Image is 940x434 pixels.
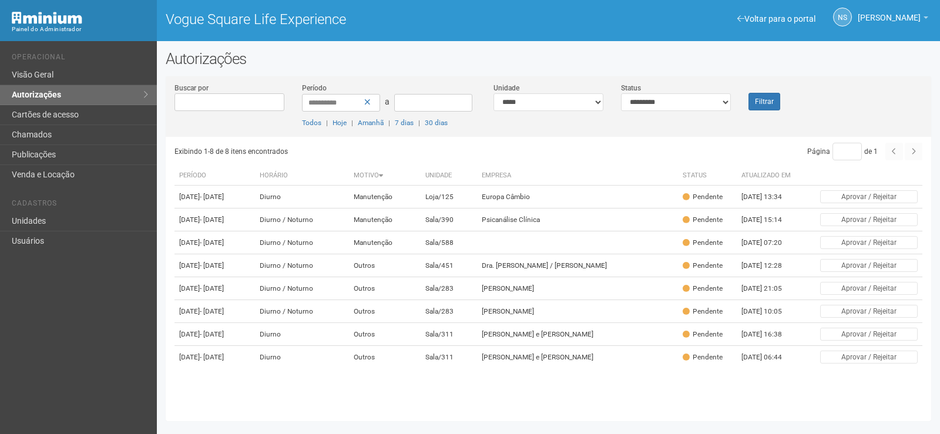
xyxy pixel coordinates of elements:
td: [DATE] 12:28 [737,254,801,277]
td: Diurno / Noturno [255,231,349,254]
button: Aprovar / Rejeitar [820,328,918,341]
td: Sala/588 [421,231,477,254]
span: - [DATE] [200,330,224,338]
span: Página de 1 [807,147,878,156]
td: Diurno / Noturno [255,208,349,231]
div: Pendente [683,215,723,225]
td: [DATE] 07:20 [737,231,801,254]
td: [DATE] [174,277,255,300]
a: Voltar para o portal [737,14,815,23]
label: Unidade [493,83,519,93]
button: Aprovar / Rejeitar [820,259,918,272]
span: Nicolle Silva [858,2,921,22]
td: Outros [349,254,421,277]
td: [DATE] [174,208,255,231]
button: Filtrar [748,93,780,110]
span: | [418,119,420,127]
td: [DATE] [174,300,255,323]
a: Hoje [333,119,347,127]
span: - [DATE] [200,238,224,247]
td: Dra. [PERSON_NAME] / [PERSON_NAME] [477,254,678,277]
td: Sala/283 [421,300,477,323]
th: Atualizado em [737,166,801,186]
td: Diurno / Noturno [255,277,349,300]
button: Aprovar / Rejeitar [820,190,918,203]
td: [DATE] [174,346,255,369]
span: - [DATE] [200,261,224,270]
td: Sala/283 [421,277,477,300]
div: Pendente [683,329,723,339]
th: Motivo [349,166,421,186]
td: [DATE] 21:05 [737,277,801,300]
h1: Vogue Square Life Experience [166,12,540,27]
td: Diurno [255,346,349,369]
span: - [DATE] [200,193,224,201]
td: [DATE] 15:14 [737,208,801,231]
span: | [388,119,390,127]
td: [PERSON_NAME] [477,277,678,300]
a: Amanhã [358,119,384,127]
span: - [DATE] [200,216,224,224]
td: [DATE] 06:44 [737,346,801,369]
td: [PERSON_NAME] e [PERSON_NAME] [477,346,678,369]
div: Pendente [683,352,723,362]
td: Outros [349,277,421,300]
button: Aprovar / Rejeitar [820,305,918,318]
td: [DATE] 10:05 [737,300,801,323]
div: Pendente [683,192,723,202]
div: Pendente [683,261,723,271]
img: Minium [12,12,82,24]
button: Aprovar / Rejeitar [820,236,918,249]
td: Manutenção [349,208,421,231]
td: Sala/451 [421,254,477,277]
div: Pendente [683,307,723,317]
th: Horário [255,166,349,186]
a: NS [833,8,852,26]
a: Todos [302,119,321,127]
th: Período [174,166,255,186]
a: 30 dias [425,119,448,127]
td: [PERSON_NAME] [477,300,678,323]
a: 7 dias [395,119,414,127]
a: [PERSON_NAME] [858,15,928,24]
td: [DATE] [174,186,255,208]
td: Diurno [255,323,349,346]
th: Unidade [421,166,477,186]
label: Período [302,83,327,93]
td: [DATE] [174,323,255,346]
span: - [DATE] [200,353,224,361]
th: Empresa [477,166,678,186]
li: Cadastros [12,199,148,211]
td: Sala/311 [421,323,477,346]
td: Outros [349,323,421,346]
td: Manutenção [349,186,421,208]
li: Operacional [12,53,148,65]
button: Aprovar / Rejeitar [820,213,918,226]
td: Manutenção [349,231,421,254]
span: | [351,119,353,127]
h2: Autorizações [166,50,931,68]
td: Europa Câmbio [477,186,678,208]
td: Diurno [255,186,349,208]
td: Diurno / Noturno [255,300,349,323]
div: Exibindo 1-8 de 8 itens encontrados [174,143,545,160]
button: Aprovar / Rejeitar [820,351,918,364]
button: Aprovar / Rejeitar [820,282,918,295]
td: [DATE] [174,231,255,254]
td: Diurno / Noturno [255,254,349,277]
div: Pendente [683,238,723,248]
td: Psicanálise Clínica [477,208,678,231]
span: - [DATE] [200,307,224,315]
td: [DATE] 16:38 [737,323,801,346]
div: Pendente [683,284,723,294]
td: Outros [349,346,421,369]
th: Status [678,166,737,186]
td: [DATE] [174,254,255,277]
label: Status [621,83,641,93]
td: Outros [349,300,421,323]
label: Buscar por [174,83,209,93]
td: [PERSON_NAME] e [PERSON_NAME] [477,323,678,346]
td: Loja/125 [421,186,477,208]
td: [DATE] 13:34 [737,186,801,208]
span: | [326,119,328,127]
